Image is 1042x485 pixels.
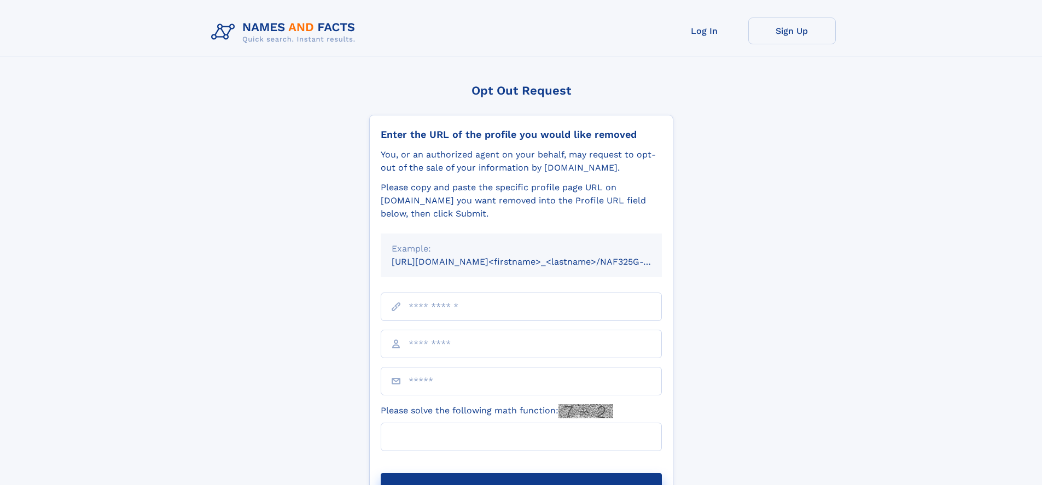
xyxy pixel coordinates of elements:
[381,148,662,174] div: You, or an authorized agent on your behalf, may request to opt-out of the sale of your informatio...
[381,128,662,141] div: Enter the URL of the profile you would like removed
[392,256,683,267] small: [URL][DOMAIN_NAME]<firstname>_<lastname>/NAF325G-xxxxxxxx
[369,84,673,97] div: Opt Out Request
[207,17,364,47] img: Logo Names and Facts
[748,17,836,44] a: Sign Up
[381,181,662,220] div: Please copy and paste the specific profile page URL on [DOMAIN_NAME] you want removed into the Pr...
[661,17,748,44] a: Log In
[392,242,651,255] div: Example:
[381,404,613,418] label: Please solve the following math function:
